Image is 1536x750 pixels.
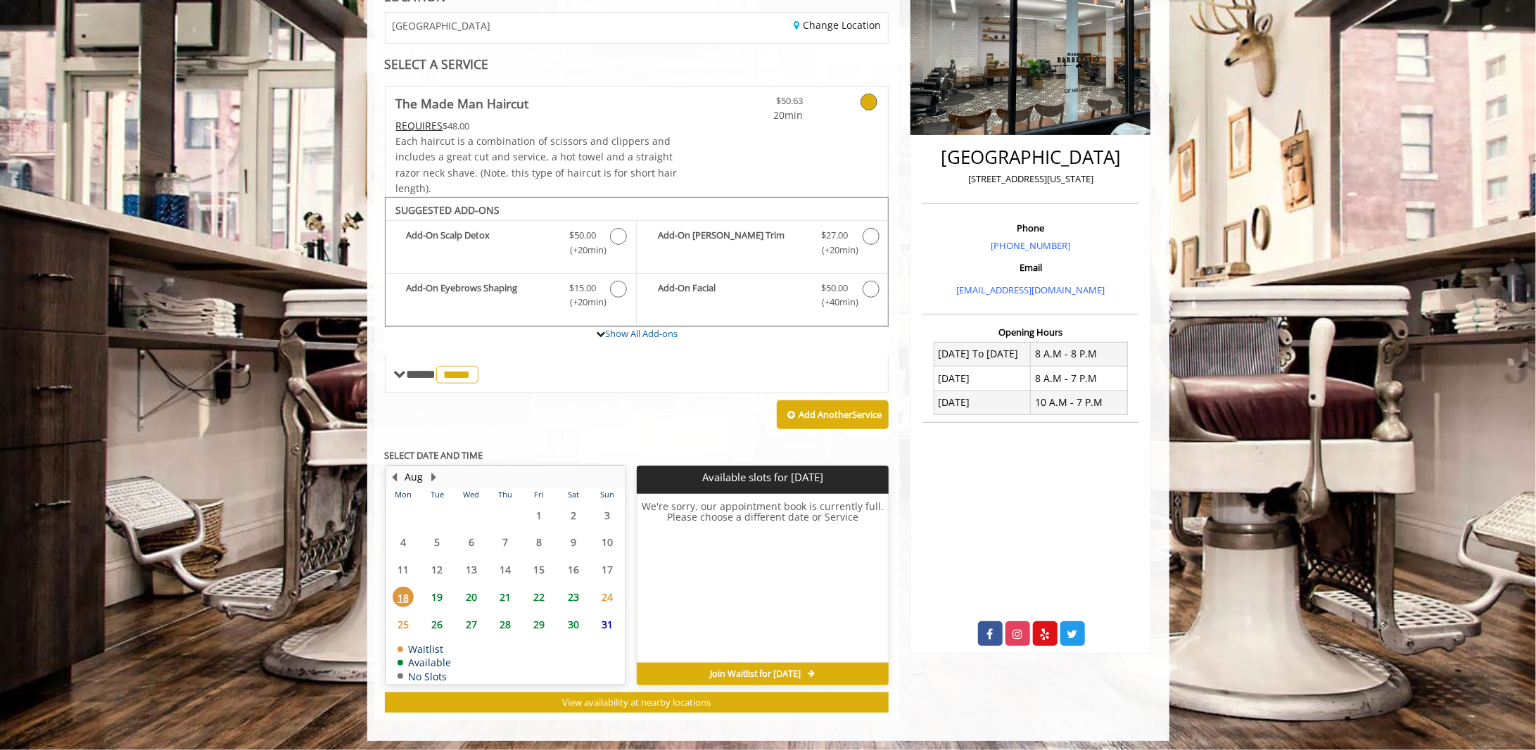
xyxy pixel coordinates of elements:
td: [DATE] [934,367,1031,390]
span: Each haircut is a combination of scissors and clippers and includes a great cut and service, a ho... [396,134,678,195]
span: 22 [529,587,550,607]
td: Select day31 [590,611,625,638]
span: This service needs some Advance to be paid before we block your appointment [396,119,443,132]
a: Show All Add-ons [605,327,678,340]
td: Select day21 [488,583,522,611]
div: $48.00 [396,118,679,134]
b: The Made Man Haircut [396,94,529,113]
span: $27.00 [821,228,848,243]
td: [DATE] To [DATE] [934,342,1031,366]
span: 31 [597,614,618,635]
span: 28 [495,614,516,635]
td: Waitlist [398,644,452,654]
a: Change Location [794,18,881,32]
td: Select day26 [420,611,454,638]
span: (+20min ) [813,243,855,258]
p: [STREET_ADDRESS][US_STATE] [926,172,1135,186]
th: Sat [557,488,590,502]
a: $50.63 [721,87,804,124]
span: (+20min ) [561,243,603,258]
th: Sun [590,488,625,502]
td: Select day30 [557,611,590,638]
span: 30 [563,614,584,635]
span: 23 [563,587,584,607]
td: 10 A.M - 7 P.M [1031,390,1128,414]
td: Select day20 [454,583,488,611]
span: 29 [529,614,550,635]
span: $50.00 [569,228,596,243]
b: Add-On Scalp Detox [407,228,555,258]
span: Join Waitlist for [DATE] [710,668,801,680]
div: The Made Man Haircut Add-onS [385,197,889,328]
th: Tue [420,488,454,502]
label: Add-On Eyebrows Shaping [393,281,629,314]
b: SELECT DATE AND TIME [385,449,483,462]
b: SUGGESTED ADD-ONS [396,203,500,217]
a: [EMAIL_ADDRESS][DOMAIN_NAME] [956,284,1105,296]
th: Fri [522,488,556,502]
td: Select day22 [522,583,556,611]
span: 24 [597,587,618,607]
button: Previous Month [389,469,400,485]
span: View availability at nearby locations [562,696,711,708]
button: Aug [405,469,424,485]
label: Add-On Facial [644,281,881,314]
span: 26 [426,614,448,635]
th: Mon [386,488,420,502]
h3: Opening Hours [922,327,1138,337]
button: View availability at nearby locations [385,692,889,713]
td: Select day28 [488,611,522,638]
td: No Slots [398,671,452,682]
span: 27 [461,614,482,635]
th: Wed [454,488,488,502]
span: (+20min ) [561,295,603,310]
span: 18 [393,587,414,607]
span: $50.00 [821,281,848,295]
div: SELECT A SERVICE [385,58,889,71]
span: 20 [461,587,482,607]
span: [GEOGRAPHIC_DATA] [393,20,491,31]
p: Available slots for [DATE] [642,471,883,483]
span: 25 [393,614,414,635]
td: Select day27 [454,611,488,638]
td: Select day29 [522,611,556,638]
h2: [GEOGRAPHIC_DATA] [926,147,1135,167]
label: Add-On Beard Trim [644,228,881,261]
td: Select day19 [420,583,454,611]
h6: We're sorry, our appointment book is currently full. Please choose a different date or Service [637,501,888,657]
td: Available [398,657,452,668]
h3: Phone [926,223,1135,233]
td: 8 A.M - 7 P.M [1031,367,1128,390]
span: $15.00 [569,281,596,295]
td: Select day25 [386,611,420,638]
td: Select day18 [386,583,420,611]
td: Select day23 [557,583,590,611]
b: Add-On Facial [658,281,807,310]
button: Next Month [429,469,440,485]
label: Add-On Scalp Detox [393,228,629,261]
button: Add AnotherService [777,400,889,430]
span: 21 [495,587,516,607]
td: Select day24 [590,583,625,611]
b: Add-On [PERSON_NAME] Trim [658,228,807,258]
span: (+40min ) [813,295,855,310]
td: [DATE] [934,390,1031,414]
h3: Email [926,262,1135,272]
span: 19 [426,587,448,607]
th: Thu [488,488,522,502]
td: 8 A.M - 8 P.M [1031,342,1128,366]
b: Add-On Eyebrows Shaping [407,281,555,310]
b: Add Another Service [799,408,882,421]
span: 20min [721,108,804,123]
a: [PHONE_NUMBER] [991,239,1070,252]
